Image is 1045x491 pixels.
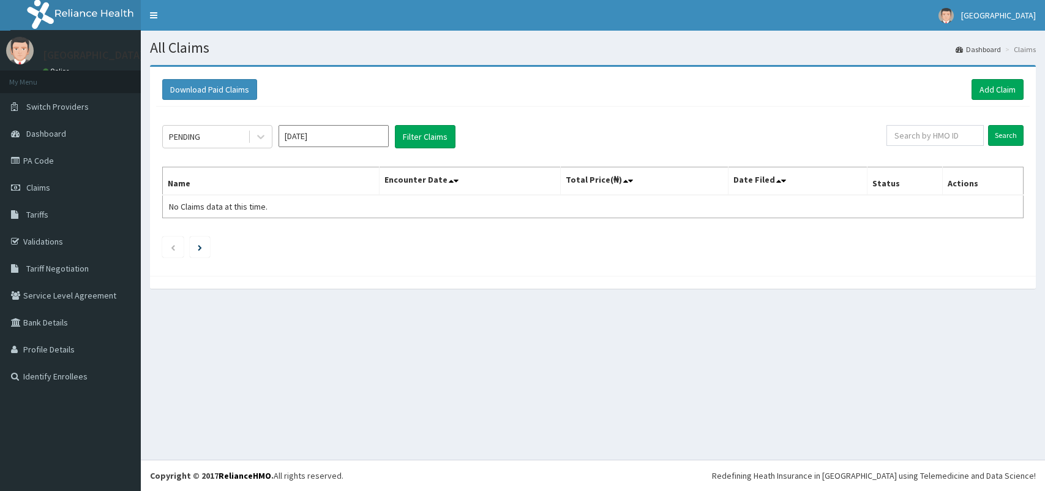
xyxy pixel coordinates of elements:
input: Search by HMO ID [886,125,984,146]
a: Next page [198,242,202,253]
a: Previous page [170,242,176,253]
img: User Image [6,37,34,64]
h1: All Claims [150,40,1036,56]
th: Name [163,167,380,196]
th: Date Filed [729,167,867,196]
a: RelianceHMO [219,470,271,481]
input: Select Month and Year [279,125,389,147]
button: Download Paid Claims [162,79,257,100]
th: Total Price(₦) [561,167,729,196]
span: Switch Providers [26,101,89,112]
span: Claims [26,182,50,193]
strong: Copyright © 2017 . [150,470,274,481]
span: Tariffs [26,209,48,220]
span: Tariff Negotiation [26,263,89,274]
a: Dashboard [956,44,1001,55]
p: [GEOGRAPHIC_DATA] [43,50,144,61]
th: Encounter Date [380,167,561,196]
div: PENDING [169,131,200,143]
img: User Image [938,8,954,23]
input: Search [988,125,1024,146]
footer: All rights reserved. [141,460,1045,491]
span: [GEOGRAPHIC_DATA] [961,10,1036,21]
a: Add Claim [972,79,1024,100]
span: No Claims data at this time. [169,201,268,212]
th: Actions [942,167,1023,196]
a: Online [43,67,72,75]
div: Redefining Heath Insurance in [GEOGRAPHIC_DATA] using Telemedicine and Data Science! [712,470,1036,482]
button: Filter Claims [395,125,455,148]
th: Status [867,167,942,196]
li: Claims [1002,44,1036,55]
span: Dashboard [26,128,66,139]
